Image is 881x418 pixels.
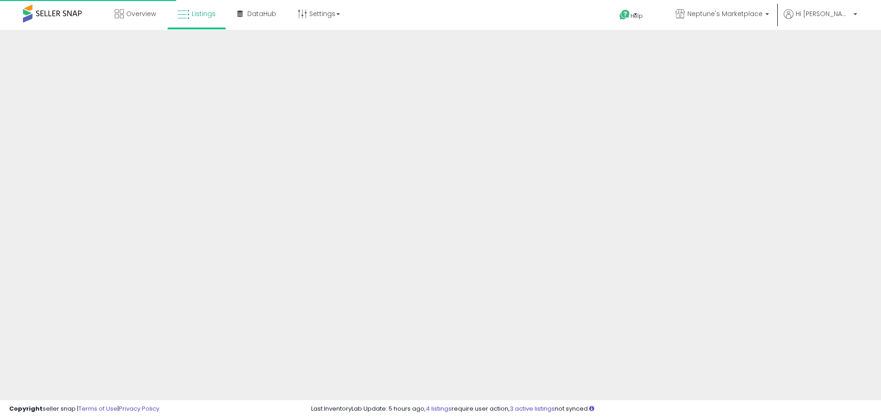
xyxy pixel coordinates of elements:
span: Help [630,12,643,20]
a: Hi [PERSON_NAME] [784,9,857,30]
a: Privacy Policy [119,404,159,413]
div: Last InventoryLab Update: 5 hours ago, require user action, not synced. [311,405,872,413]
span: DataHub [247,9,276,18]
div: seller snap | | [9,405,159,413]
strong: Copyright [9,404,43,413]
span: Neptune's Marketplace [687,9,763,18]
a: 3 active listings [510,404,555,413]
a: Terms of Use [78,404,117,413]
i: Get Help [619,9,630,21]
span: Listings [192,9,216,18]
span: Overview [126,9,156,18]
i: Click here to read more about un-synced listings. [589,406,594,412]
a: 4 listings [426,404,452,413]
span: Hi [PERSON_NAME] [796,9,851,18]
a: Help [612,2,661,30]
